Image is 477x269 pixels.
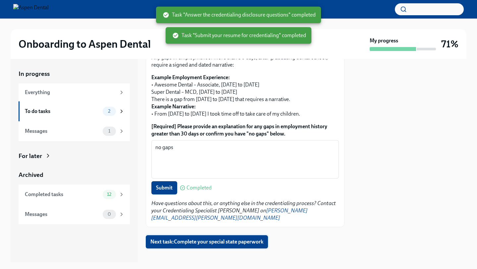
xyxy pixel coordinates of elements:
[19,152,130,160] a: For later
[13,4,49,15] img: Aspen Dental
[151,54,339,69] p: Any gaps in employment of more than 90 days, after graduating dental school, require a signed and...
[25,108,100,115] div: To do tasks
[172,32,306,39] span: Task "Submit your resume for credentialing" completed
[104,129,114,134] span: 1
[25,128,100,135] div: Messages
[19,204,130,224] a: Messages0
[19,171,130,179] a: Archived
[19,83,130,101] a: Everything
[19,152,42,160] div: For later
[25,211,100,218] div: Messages
[19,70,130,78] a: In progress
[186,185,212,190] span: Completed
[103,192,115,197] span: 12
[19,37,151,51] h2: Onboarding to Aspen Dental
[151,74,230,81] strong: Example Employment Experience:
[151,200,336,221] em: Have questions about this, or anything else in the credentialing process? Contact your Credential...
[19,101,130,121] a: To do tasks2
[151,74,339,118] p: • Awesome Dental – Associate, [DATE] to [DATE] Super Dental – MCD, [DATE] to [DATE] There is a ga...
[104,212,115,217] span: 0
[370,37,398,44] strong: My progress
[19,185,130,204] a: Completed tasks12
[151,123,339,137] label: [Required] Please provide an explanation for any gaps in employment history greater than 30 days ...
[151,181,177,194] button: Submit
[146,235,268,248] button: Next task:Complete your special state paperwork
[441,38,458,50] h3: 71%
[156,185,173,191] span: Submit
[155,143,335,175] textarea: no gaps
[151,103,196,110] strong: Example Narrative:
[25,191,100,198] div: Completed tasks
[104,109,114,114] span: 2
[163,11,316,19] span: Task "Answer the credentialing disclosure questions" completed
[150,239,263,245] span: Next task : Complete your special state paperwork
[25,89,116,96] div: Everything
[19,121,130,141] a: Messages1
